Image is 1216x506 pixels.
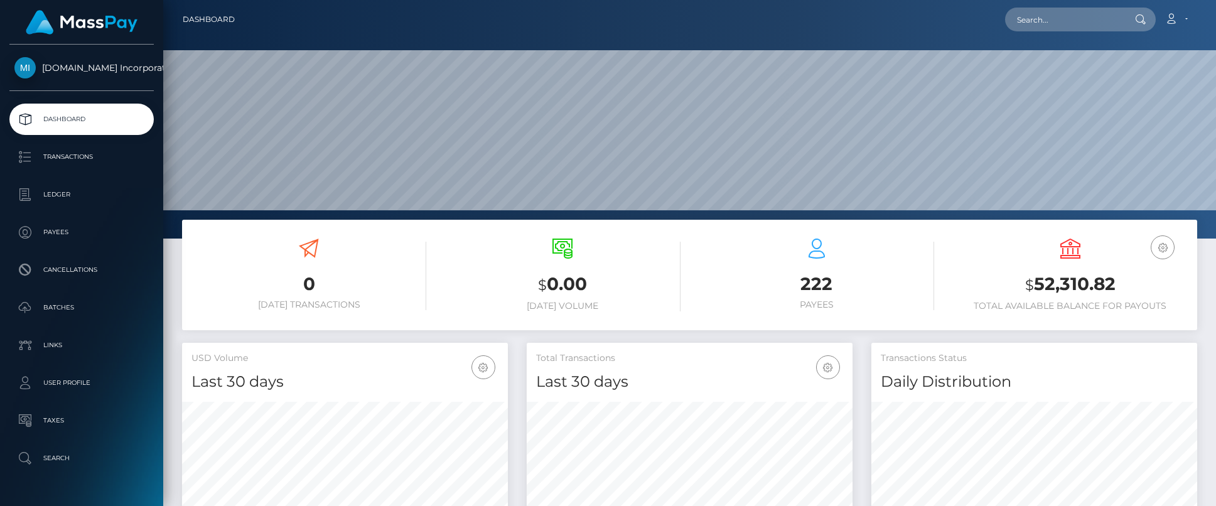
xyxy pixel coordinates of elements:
p: Cancellations [14,261,149,279]
a: Ledger [9,179,154,210]
p: Links [14,336,149,355]
img: Medley.com Incorporated [14,57,36,78]
h3: 0 [191,272,426,296]
h5: Total Transactions [536,352,843,365]
h3: 52,310.82 [953,272,1188,298]
h3: 0.00 [445,272,680,298]
p: Ledger [14,185,149,204]
a: Search [9,443,154,474]
h5: USD Volume [191,352,498,365]
a: Taxes [9,405,154,436]
h5: Transactions Status [881,352,1188,365]
a: Links [9,330,154,361]
a: Batches [9,292,154,323]
p: Transactions [14,148,149,166]
a: Payees [9,217,154,248]
a: Cancellations [9,254,154,286]
h4: Last 30 days [536,371,843,393]
p: Payees [14,223,149,242]
input: Search... [1005,8,1123,31]
span: [DOMAIN_NAME] Incorporated [9,62,154,73]
h4: Last 30 days [191,371,498,393]
img: MassPay Logo [26,10,137,35]
p: User Profile [14,374,149,392]
small: $ [538,276,547,294]
p: Dashboard [14,110,149,129]
h6: Payees [699,299,934,310]
p: Batches [14,298,149,317]
h6: [DATE] Transactions [191,299,426,310]
h6: Total Available Balance for Payouts [953,301,1188,311]
a: Dashboard [183,6,235,33]
a: Transactions [9,141,154,173]
p: Search [14,449,149,468]
a: Dashboard [9,104,154,135]
a: User Profile [9,367,154,399]
h4: Daily Distribution [881,371,1188,393]
small: $ [1025,276,1034,294]
h6: [DATE] Volume [445,301,680,311]
h3: 222 [699,272,934,296]
p: Taxes [14,411,149,430]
